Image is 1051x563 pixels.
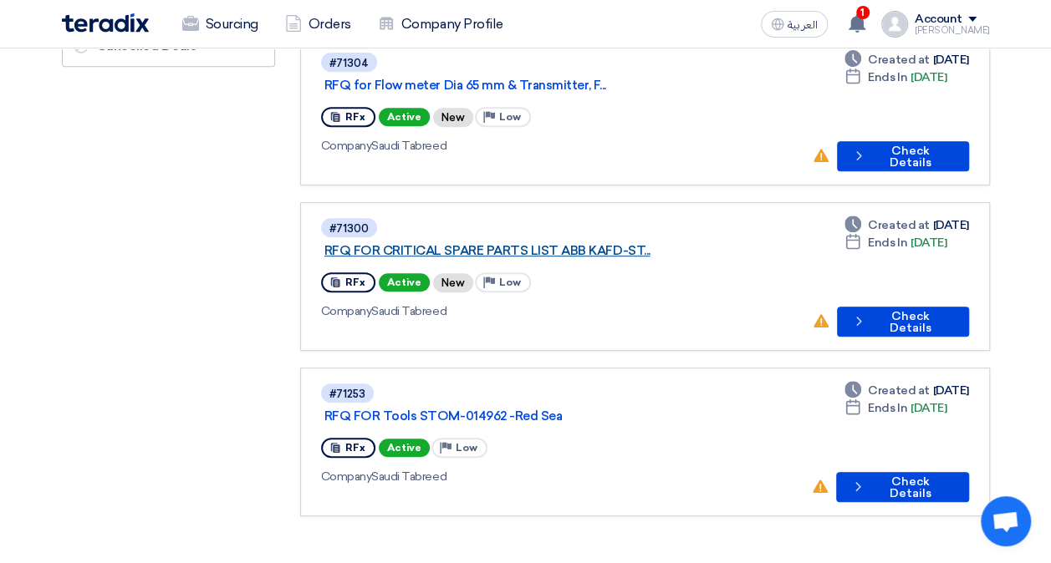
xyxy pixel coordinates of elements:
[379,108,430,126] span: Active
[321,304,372,318] span: Company
[365,6,517,43] a: Company Profile
[324,78,742,93] a: RFQ for Flow meter Dia 65 mm & Transmitter, F...
[915,13,962,27] div: Account
[329,223,369,234] div: #71300
[844,216,968,234] div: [DATE]
[272,6,365,43] a: Orders
[379,439,430,457] span: Active
[345,276,365,288] span: RFx
[844,51,968,68] div: [DATE]
[499,276,521,288] span: Low
[844,68,946,86] div: [DATE]
[868,68,907,86] span: Ends In
[856,6,870,19] span: 1
[433,108,473,127] div: New
[62,13,149,33] img: Teradix logo
[836,472,969,502] button: Check Details
[321,137,798,155] div: Saudi Tabreed
[379,273,430,292] span: Active
[169,6,272,43] a: Sourcing
[321,139,372,153] span: Company
[324,243,742,258] a: RFQ FOR CRITICAL SPARE PARTS LIST ABB KAFD-ST...
[837,307,969,337] button: Check Details
[329,58,369,68] div: #71304
[456,442,477,454] span: Low
[844,399,946,417] div: [DATE]
[321,302,798,320] div: Saudi Tabreed
[761,11,828,38] button: العربية
[837,141,969,171] button: Check Details
[788,19,818,31] span: العربية
[868,51,929,68] span: Created at
[844,234,946,251] div: [DATE]
[433,273,473,292] div: New
[915,26,990,35] div: [PERSON_NAME]
[499,111,521,123] span: Low
[868,216,929,234] span: Created at
[321,469,372,484] span: Company
[881,11,908,38] img: profile_test.png
[321,468,798,485] div: Saudi Tabreed
[324,408,742,424] a: RFQ FOR Tools STOM-014962 -Red Sea
[329,388,365,399] div: #71253
[981,496,1031,546] div: Open chat
[868,399,907,417] span: Ends In
[868,382,929,399] span: Created at
[844,382,968,399] div: [DATE]
[868,234,907,251] span: Ends In
[345,442,365,454] span: RFx
[345,111,365,123] span: RFx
